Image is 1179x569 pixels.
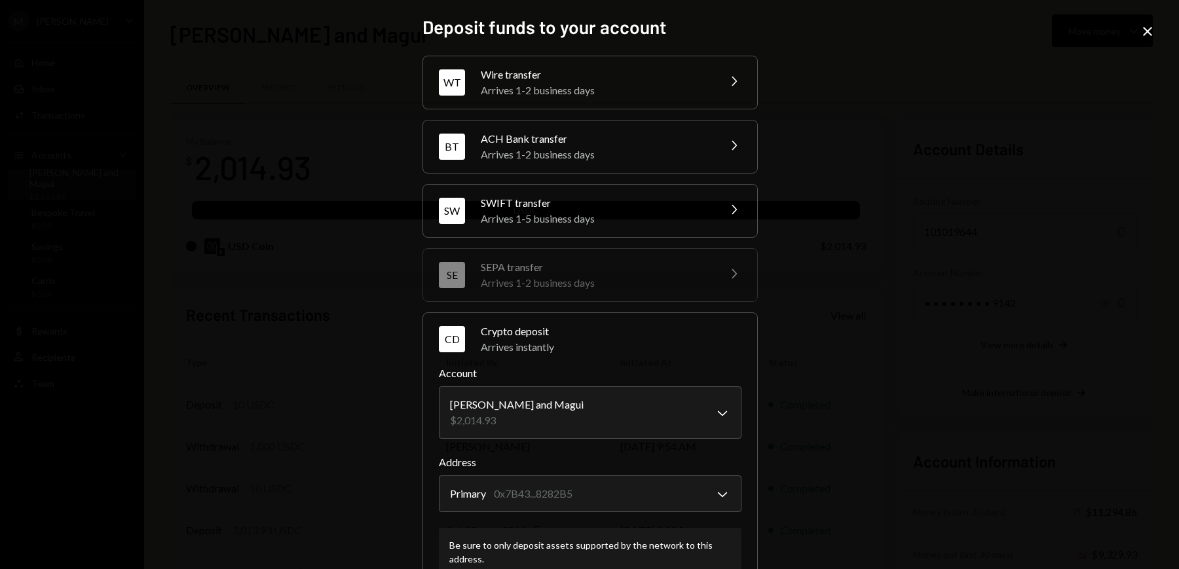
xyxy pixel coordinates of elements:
h2: Deposit funds to your account [422,14,757,40]
div: Arrives instantly [481,339,741,355]
button: Address [439,475,741,512]
button: BTACH Bank transferArrives 1-2 business days [423,120,757,173]
div: SWIFT transfer [481,195,710,211]
div: SW [439,198,465,224]
div: CD [439,326,465,352]
div: WT [439,69,465,96]
button: SESEPA transferArrives 1-2 business days [423,249,757,301]
button: CDCrypto depositArrives instantly [423,313,757,365]
div: Crypto deposit [481,323,741,339]
div: Be sure to only deposit assets supported by the network to this address. [449,538,731,566]
button: WTWire transferArrives 1-2 business days [423,56,757,109]
label: Address [439,454,741,470]
div: 0x7B43...8282B5 [494,486,572,502]
div: Arrives 1-2 business days [481,83,710,98]
div: Arrives 1-2 business days [481,275,710,291]
div: ACH Bank transfer [481,131,710,147]
button: Account [439,386,741,439]
div: SE [439,262,465,288]
div: Arrives 1-5 business days [481,211,710,227]
button: SWSWIFT transferArrives 1-5 business days [423,185,757,237]
div: Wire transfer [481,67,710,83]
div: Arrives 1-2 business days [481,147,710,162]
label: Account [439,365,741,381]
div: SEPA transfer [481,259,710,275]
div: BT [439,134,465,160]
